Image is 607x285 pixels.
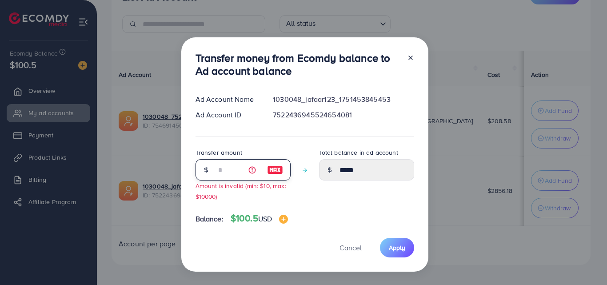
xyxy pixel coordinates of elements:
small: Amount is invalid (min: $10, max: $10000) [196,181,286,200]
span: Balance: [196,214,224,224]
iframe: Chat [569,245,600,278]
img: image [267,165,283,175]
div: 7522436945524654081 [266,110,421,120]
label: Transfer amount [196,148,242,157]
span: USD [258,214,272,224]
span: Apply [389,243,405,252]
span: Cancel [339,243,362,253]
img: image [279,215,288,224]
button: Apply [380,238,414,257]
button: Cancel [328,238,373,257]
h4: $100.5 [231,213,288,224]
h3: Transfer money from Ecomdy balance to Ad account balance [196,52,400,77]
label: Total balance in ad account [319,148,398,157]
div: Ad Account Name [188,94,266,104]
div: 1030048_jafaar123_1751453845453 [266,94,421,104]
div: Ad Account ID [188,110,266,120]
